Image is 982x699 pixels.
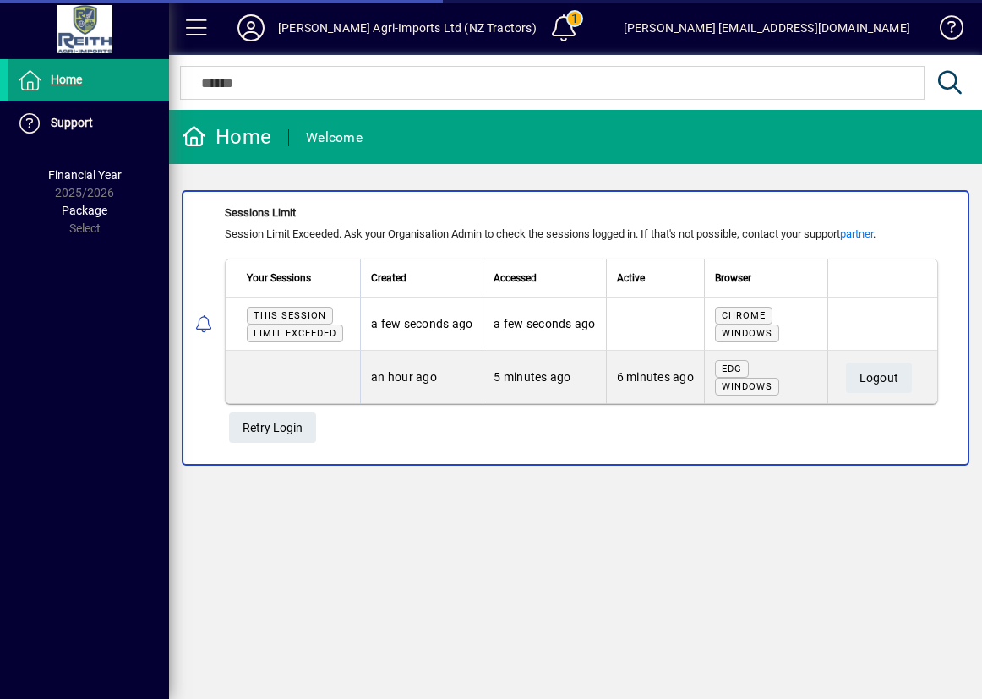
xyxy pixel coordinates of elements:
[483,298,605,351] td: a few seconds ago
[182,123,271,150] div: Home
[859,364,899,392] span: Logout
[224,13,278,43] button: Profile
[243,414,303,442] span: Retry Login
[722,363,742,374] span: Edg
[51,73,82,86] span: Home
[225,205,938,221] div: Sessions Limit
[927,3,961,58] a: Knowledge Base
[371,269,406,287] span: Created
[8,102,169,145] a: Support
[840,227,873,240] a: partner
[51,116,93,129] span: Support
[846,363,913,393] button: Logout
[715,269,751,287] span: Browser
[483,351,605,403] td: 5 minutes ago
[254,310,326,321] span: This session
[48,168,122,182] span: Financial Year
[62,204,107,217] span: Package
[624,14,910,41] div: [PERSON_NAME] [EMAIL_ADDRESS][DOMAIN_NAME]
[169,190,982,466] app-alert-notification-menu-item: Sessions Limit
[306,124,363,151] div: Welcome
[360,298,483,351] td: a few seconds ago
[225,226,938,243] div: Session Limit Exceeded. Ask your Organisation Admin to check the sessions logged in. If that's no...
[606,351,704,403] td: 6 minutes ago
[722,381,772,392] span: Windows
[494,269,537,287] span: Accessed
[722,310,766,321] span: Chrome
[278,14,537,41] div: [PERSON_NAME] Agri-Imports Ltd (NZ Tractors)
[722,328,772,339] span: Windows
[247,269,311,287] span: Your Sessions
[254,328,336,339] span: Limit exceeded
[617,269,645,287] span: Active
[360,351,483,403] td: an hour ago
[229,412,316,443] button: Retry Login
